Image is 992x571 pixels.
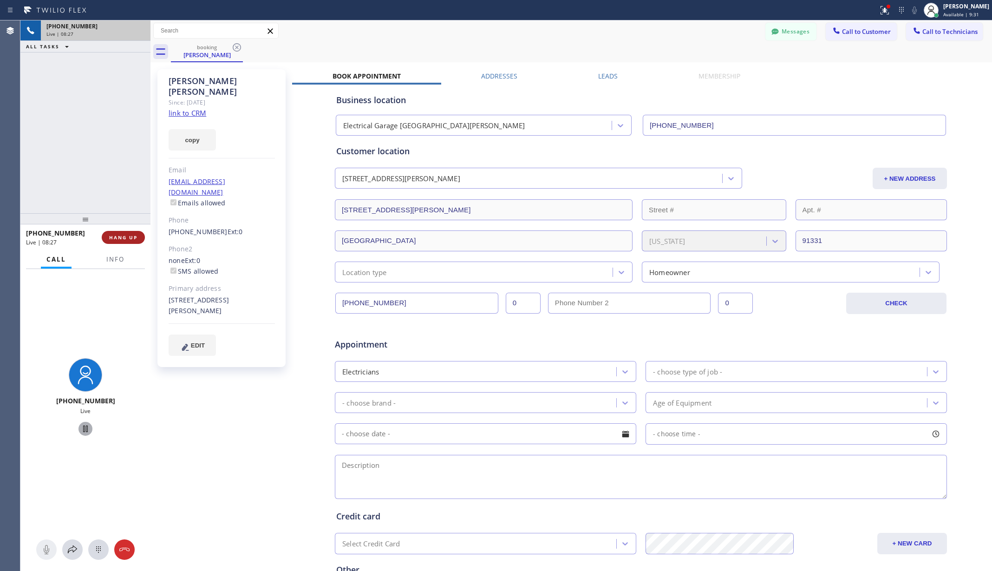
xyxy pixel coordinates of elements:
button: Open dialpad [88,539,109,560]
div: Primary address [169,283,275,294]
div: [PERSON_NAME] [PERSON_NAME] [169,76,275,97]
div: Electricians [342,366,379,377]
span: Ext: 0 [185,256,200,265]
span: [PHONE_NUMBER] [26,229,85,237]
input: City [335,230,633,251]
span: Info [106,255,124,263]
div: Location type [342,267,387,277]
label: SMS allowed [169,267,218,276]
button: Messages [765,23,816,40]
button: Mute [908,4,921,17]
span: EDIT [191,342,205,349]
span: HANG UP [109,234,137,241]
input: Phone Number [643,115,946,136]
button: Mute [36,539,57,560]
button: copy [169,129,216,151]
button: Info [101,250,130,269]
button: Call to Customer [826,23,897,40]
div: Homeowner [649,267,690,277]
div: Phone [169,215,275,226]
input: Emails allowed [170,199,176,205]
div: Frank Castro [172,41,242,61]
label: Emails allowed [169,198,226,207]
button: EDIT [169,335,216,356]
span: Call to Customer [842,27,891,36]
div: Age of Equipment [653,397,711,408]
div: - choose type of job - [653,366,722,377]
button: Call [41,250,72,269]
span: - choose time - [653,429,700,438]
div: Credit card [336,510,946,523]
div: [STREET_ADDRESS][PERSON_NAME] [169,295,275,316]
span: [PHONE_NUMBER] [46,22,98,30]
span: Appointment [335,338,538,351]
input: Phone Number 2 [548,293,711,314]
input: - choose date - [335,423,636,444]
input: Search [154,23,278,38]
div: Select Credit Card [342,538,400,549]
a: [EMAIL_ADDRESS][DOMAIN_NAME] [169,177,225,197]
button: Call to Technicians [906,23,983,40]
input: Phone Number [335,293,498,314]
button: ALL TASKS [20,41,78,52]
div: Phone2 [169,244,275,255]
div: Electrical Garage [GEOGRAPHIC_DATA][PERSON_NAME] [343,120,525,131]
label: Addresses [481,72,517,80]
div: Customer location [336,145,946,158]
button: Hold Customer [78,422,92,436]
span: Available | 9:31 [943,11,979,18]
span: ALL TASKS [26,43,59,50]
span: Live [80,407,91,415]
input: Street # [642,199,786,220]
div: none [169,256,275,277]
span: Live | 08:27 [46,31,73,37]
div: Business location [336,94,946,106]
div: [PERSON_NAME] [172,51,242,59]
div: Since: [DATE] [169,97,275,108]
div: - choose brand - [342,397,396,408]
div: [PERSON_NAME] [943,2,989,10]
button: HANG UP [102,231,145,244]
label: Book Appointment [333,72,401,80]
input: Apt. # [796,199,947,220]
label: Membership [698,72,740,80]
span: Call to Technicians [922,27,978,36]
button: Open directory [62,539,83,560]
span: Call [46,255,66,263]
a: [PHONE_NUMBER] [169,227,228,236]
input: Ext. 2 [718,293,753,314]
div: Email [169,165,275,176]
span: [PHONE_NUMBER] [56,396,115,405]
input: ZIP [796,230,947,251]
div: [STREET_ADDRESS][PERSON_NAME] [342,173,460,184]
label: Leads [598,72,618,80]
input: Address [335,199,633,220]
input: SMS allowed [170,268,176,274]
button: + NEW CARD [877,533,947,554]
a: link to CRM [169,108,206,118]
button: CHECK [846,293,946,314]
div: booking [172,44,242,51]
span: Live | 08:27 [26,238,57,246]
button: Hang up [114,539,135,560]
span: Ext: 0 [228,227,243,236]
input: Ext. [506,293,541,314]
button: + NEW ADDRESS [873,168,947,189]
